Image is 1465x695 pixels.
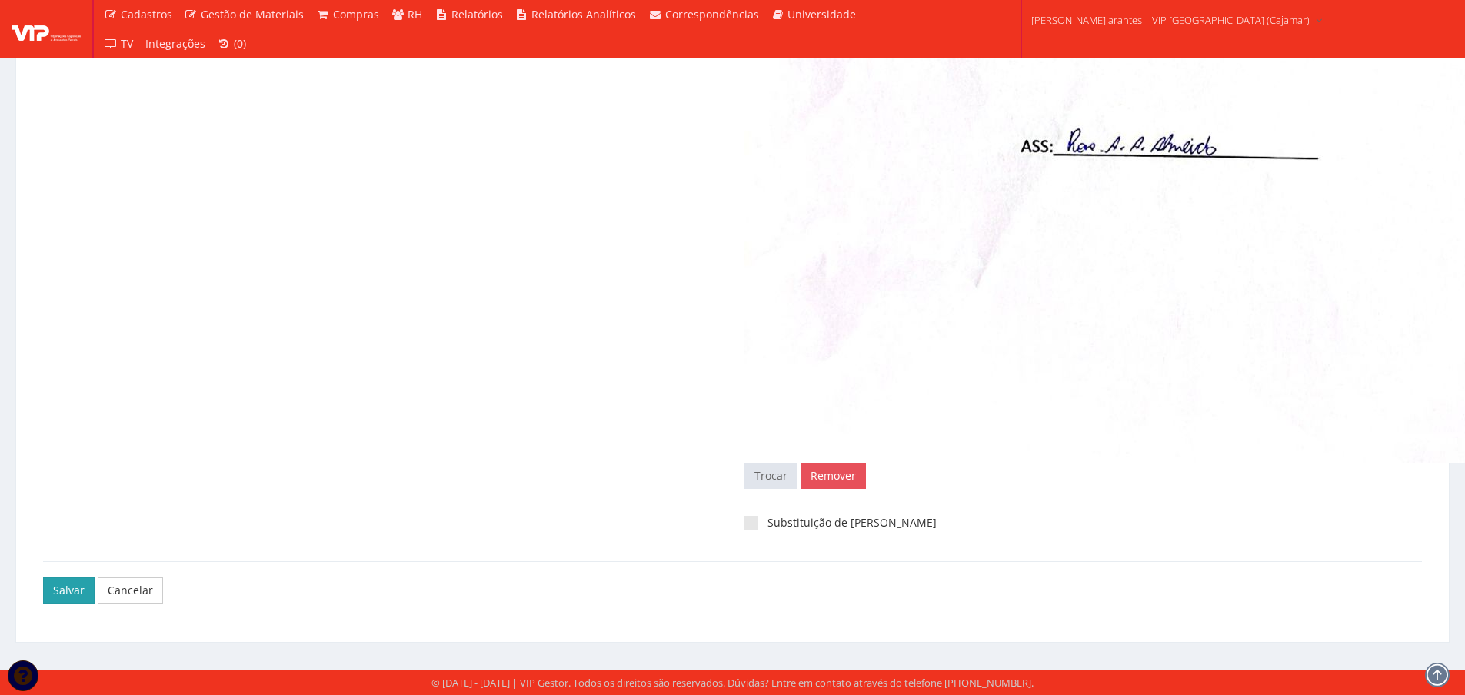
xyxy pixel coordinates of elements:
[121,7,172,22] span: Cadastros
[801,463,866,489] a: Remover
[139,29,211,58] a: Integrações
[531,7,636,22] span: Relatórios Analíticos
[744,515,937,530] label: Substituição de [PERSON_NAME]
[201,7,304,22] span: Gestão de Materiais
[234,36,246,51] span: (0)
[408,7,422,22] span: RH
[145,36,205,51] span: Integrações
[43,577,95,604] input: Salvar
[333,7,379,22] span: Compras
[1031,12,1310,28] span: [PERSON_NAME].arantes | VIP [GEOGRAPHIC_DATA] (Cajamar)
[211,29,253,58] a: (0)
[121,36,133,51] span: TV
[98,577,163,604] a: Cancelar
[665,7,759,22] span: Correspondências
[12,18,81,41] img: logo
[451,7,503,22] span: Relatórios
[98,29,139,58] a: TV
[431,676,1034,690] div: © [DATE] - [DATE] | VIP Gestor. Todos os direitos são reservados. Dúvidas? Entre em contato atrav...
[787,7,856,22] span: Universidade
